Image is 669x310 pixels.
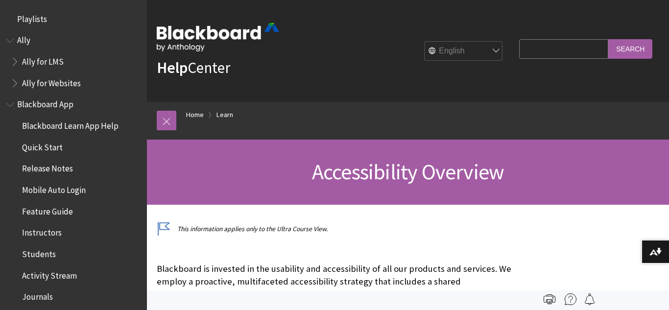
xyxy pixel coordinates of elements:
[584,293,596,305] img: Follow this page
[544,293,555,305] img: Print
[22,75,81,88] span: Ally for Websites
[157,224,514,234] p: This information applies only to the Ultra Course View.
[22,53,64,67] span: Ally for LMS
[22,289,53,302] span: Journals
[157,58,230,77] a: HelpCenter
[22,267,77,281] span: Activity Stream
[22,225,62,238] span: Instructors
[608,39,652,58] input: Search
[6,32,141,92] nav: Book outline for Anthology Ally Help
[22,246,56,259] span: Students
[157,58,188,77] strong: Help
[216,109,233,121] a: Learn
[22,139,63,152] span: Quick Start
[22,118,119,131] span: Blackboard Learn App Help
[565,293,576,305] img: More help
[17,96,73,110] span: Blackboard App
[17,32,30,46] span: Ally
[186,109,204,121] a: Home
[6,11,141,27] nav: Book outline for Playlists
[22,182,86,195] span: Mobile Auto Login
[312,158,504,185] span: Accessibility Overview
[425,42,503,61] select: Site Language Selector
[17,11,47,24] span: Playlists
[22,161,73,174] span: Release Notes
[22,203,73,216] span: Feature Guide
[157,23,279,51] img: Blackboard by Anthology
